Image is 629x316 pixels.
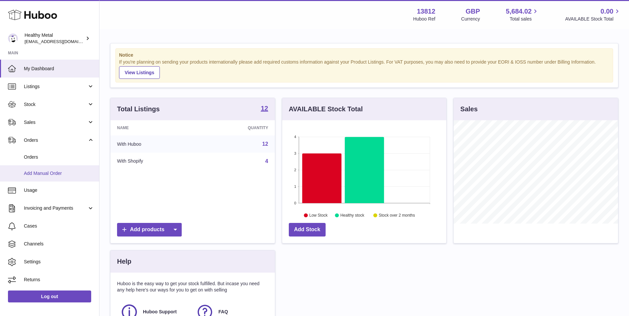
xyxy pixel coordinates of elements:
[24,137,87,143] span: Orders
[110,153,199,170] td: With Shopify
[219,309,228,315] span: FAQ
[25,32,84,45] div: Healthy Metal
[340,213,364,218] text: Healthy stock
[565,16,621,22] span: AVAILABLE Stock Total
[24,119,87,126] span: Sales
[261,105,268,113] a: 12
[261,105,268,112] strong: 12
[309,213,328,218] text: Low Stock
[379,213,415,218] text: Stock over 2 months
[24,241,94,247] span: Channels
[119,52,609,58] strong: Notice
[24,187,94,193] span: Usage
[413,16,435,22] div: Huboo Ref
[294,184,296,188] text: 1
[24,154,94,160] span: Orders
[24,83,87,90] span: Listings
[24,101,87,108] span: Stock
[506,7,539,22] a: 5,684.02 Total sales
[294,168,296,172] text: 2
[460,105,477,114] h3: Sales
[506,7,532,16] span: 5,684.02
[24,259,94,265] span: Settings
[294,151,296,155] text: 3
[510,16,539,22] span: Total sales
[110,120,199,135] th: Name
[25,39,97,44] span: [EMAIL_ADDRESS][DOMAIN_NAME]
[466,7,480,16] strong: GBP
[417,7,435,16] strong: 13812
[24,223,94,229] span: Cases
[24,66,94,72] span: My Dashboard
[565,7,621,22] a: 0.00 AVAILABLE Stock Total
[24,277,94,283] span: Returns
[24,170,94,177] span: Add Manual Order
[117,257,131,266] h3: Help
[8,33,18,43] img: internalAdmin-13812@internal.huboo.com
[119,59,609,79] div: If you're planning on sending your products internationally please add required customs informati...
[199,120,275,135] th: Quantity
[117,281,268,293] p: Huboo is the easy way to get your stock fulfilled. But incase you need any help here's our ways f...
[143,309,177,315] span: Huboo Support
[8,290,91,302] a: Log out
[117,105,160,114] h3: Total Listings
[265,158,268,164] a: 4
[294,135,296,139] text: 4
[461,16,480,22] div: Currency
[294,201,296,205] text: 0
[119,66,160,79] a: View Listings
[289,223,326,237] a: Add Stock
[262,141,268,147] a: 12
[600,7,613,16] span: 0.00
[110,135,199,153] td: With Huboo
[289,105,363,114] h3: AVAILABLE Stock Total
[24,205,87,211] span: Invoicing and Payments
[117,223,182,237] a: Add products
